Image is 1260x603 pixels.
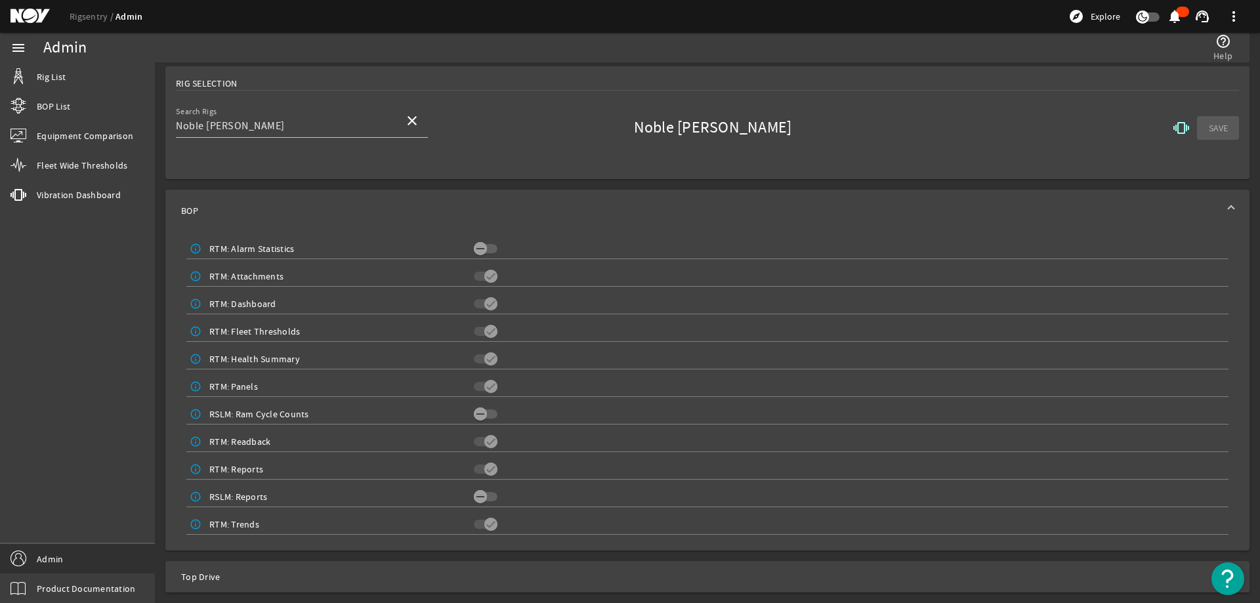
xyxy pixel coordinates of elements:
mat-icon: menu [10,40,26,56]
a: Admin [115,10,142,23]
span: RTM: Reports [209,463,263,475]
mat-icon: info_outline [190,436,201,447]
mat-icon: info_outline [190,381,201,392]
span: BOP List [37,100,70,113]
mat-icon: vibration [1173,120,1189,136]
mat-expansion-panel-header: BOP [165,190,1249,232]
mat-icon: support_agent [1194,9,1210,24]
span: RTM: Panels [209,381,258,392]
mat-icon: info_outline [190,518,201,530]
mat-icon: info_outline [190,298,201,310]
span: RTM: Trends [209,518,259,530]
span: Product Documentation [37,582,135,595]
mat-icon: close [404,113,420,129]
span: RSLM: Ram Cycle Counts [209,408,309,420]
a: Rigsentry [70,10,115,22]
button: more_vert [1218,1,1249,32]
mat-label: Search Rigs [176,107,217,117]
mat-icon: notifications [1167,9,1183,24]
span: RTM: Readback [209,436,270,447]
mat-icon: info_outline [190,491,201,503]
button: Explore [1063,6,1125,27]
span: Rig List [37,70,66,83]
mat-icon: vibration [10,187,26,203]
span: Explore [1091,10,1120,23]
span: RTM: Health Summary [209,353,300,365]
mat-icon: info_outline [190,408,201,420]
span: BOP [181,204,198,217]
span: Admin [37,552,63,566]
mat-icon: help_outline [1215,33,1231,49]
span: Fleet Wide Thresholds [37,159,127,172]
span: Equipment Comparison [37,129,133,142]
mat-icon: info_outline [190,243,201,255]
span: RTM: Dashboard [209,298,276,310]
span: RTM: Attachments [209,270,283,282]
div: BOP [165,232,1249,551]
span: Rig Selection [176,77,237,90]
input: Please Select a Rig [176,118,394,134]
mat-icon: info_outline [190,270,201,282]
mat-icon: info_outline [190,463,201,475]
div: Admin [43,41,87,54]
span: Vibration Dashboard [37,188,121,201]
span: Help [1213,49,1232,62]
span: Top Drive [181,570,220,583]
span: RSLM: Reports [209,491,267,503]
mat-expansion-panel-header: Top Drive [165,561,1249,593]
span: RTM: Fleet Thresholds [209,325,300,337]
mat-icon: explore [1068,9,1084,24]
button: Open Resource Center [1211,562,1244,595]
span: RTM: Alarm Statistics [209,243,294,255]
div: Noble [PERSON_NAME] [634,121,792,135]
mat-icon: info_outline [190,353,201,365]
mat-icon: info_outline [190,325,201,337]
